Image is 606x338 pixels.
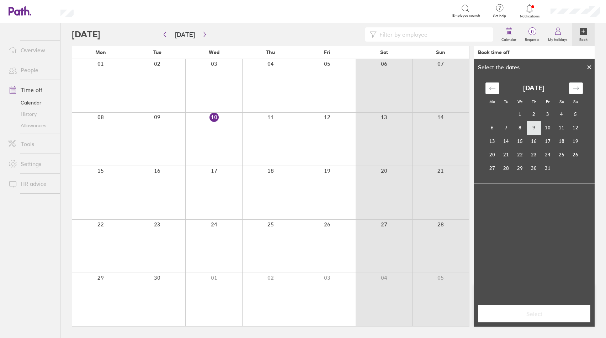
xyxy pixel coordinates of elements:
[527,148,541,161] td: Choose Thursday, October 23, 2025 as your check-in date. It’s available.
[541,121,555,134] td: Choose Friday, October 10, 2025 as your check-in date. It’s available.
[499,161,513,175] td: Choose Tuesday, October 28, 2025 as your check-in date. It’s available.
[3,97,60,108] a: Calendar
[499,148,513,161] td: Choose Tuesday, October 21, 2025 as your check-in date. It’s available.
[499,121,513,134] td: Choose Tuesday, October 7, 2025 as your check-in date. It’s available.
[555,107,569,121] td: Choose Saturday, October 4, 2025 as your check-in date. It’s available.
[3,108,60,120] a: History
[555,121,569,134] td: Choose Saturday, October 11, 2025 as your check-in date. It’s available.
[153,49,161,55] span: Tue
[544,36,572,42] label: My holidays
[532,99,536,104] small: Th
[513,134,527,148] td: Choose Wednesday, October 15, 2025 as your check-in date. It’s available.
[499,134,513,148] td: Choose Tuesday, October 14, 2025 as your check-in date. It’s available.
[517,99,523,104] small: We
[324,49,330,55] span: Fri
[541,148,555,161] td: Choose Friday, October 24, 2025 as your check-in date. It’s available.
[541,134,555,148] td: Choose Friday, October 17, 2025 as your check-in date. It’s available.
[521,23,544,46] a: 0Requests
[95,49,106,55] span: Mon
[555,148,569,161] td: Choose Saturday, October 25, 2025 as your check-in date. It’s available.
[523,85,544,92] strong: [DATE]
[485,121,499,134] td: Choose Monday, October 6, 2025 as your check-in date. It’s available.
[573,99,578,104] small: Su
[483,311,585,317] span: Select
[3,120,60,131] a: Allowances
[544,23,572,46] a: My holidays
[527,107,541,121] td: Choose Thursday, October 2, 2025 as your check-in date. It’s available.
[3,137,60,151] a: Tools
[452,14,480,18] span: Employee search
[478,76,591,183] div: Calendar
[485,134,499,148] td: Choose Monday, October 13, 2025 as your check-in date. It’s available.
[504,99,508,104] small: Tu
[436,49,445,55] span: Sun
[575,36,592,42] label: Book
[527,134,541,148] td: Choose Thursday, October 16, 2025 as your check-in date. It’s available.
[555,134,569,148] td: Choose Saturday, October 18, 2025 as your check-in date. It’s available.
[209,49,219,55] span: Wed
[559,99,564,104] small: Sa
[513,148,527,161] td: Choose Wednesday, October 22, 2025 as your check-in date. It’s available.
[485,161,499,175] td: Choose Monday, October 27, 2025 as your check-in date. It’s available.
[380,49,388,55] span: Sat
[478,49,510,55] div: Book time off
[513,121,527,134] td: Choose Wednesday, October 8, 2025 as your check-in date. It’s available.
[3,157,60,171] a: Settings
[93,7,111,14] div: Search
[521,29,544,34] span: 0
[569,121,583,134] td: Choose Sunday, October 12, 2025 as your check-in date. It’s available.
[518,4,541,18] a: Notifications
[541,107,555,121] td: Choose Friday, October 3, 2025 as your check-in date. It’s available.
[485,82,499,94] div: Move backward to switch to the previous month.
[3,83,60,97] a: Time off
[169,29,201,41] button: [DATE]
[569,107,583,121] td: Choose Sunday, October 5, 2025 as your check-in date. It’s available.
[541,161,555,175] td: Choose Friday, October 31, 2025 as your check-in date. It’s available.
[489,99,495,104] small: Mo
[572,23,595,46] a: Book
[546,99,549,104] small: Fr
[521,36,544,42] label: Requests
[513,161,527,175] td: Choose Wednesday, October 29, 2025 as your check-in date. It’s available.
[527,121,541,134] td: Choose Thursday, October 9, 2025 as your check-in date. It’s available.
[513,107,527,121] td: Choose Wednesday, October 1, 2025 as your check-in date. It’s available.
[569,134,583,148] td: Choose Sunday, October 19, 2025 as your check-in date. It’s available.
[3,177,60,191] a: HR advice
[518,14,541,18] span: Notifications
[474,64,524,70] div: Select the dates
[497,23,521,46] a: Calendar
[478,305,590,322] button: Select
[527,161,541,175] td: Choose Thursday, October 30, 2025 as your check-in date. It’s available.
[266,49,275,55] span: Thu
[488,14,511,18] span: Get help
[3,63,60,77] a: People
[3,43,60,57] a: Overview
[497,36,521,42] label: Calendar
[569,148,583,161] td: Choose Sunday, October 26, 2025 as your check-in date. It’s available.
[377,28,489,41] input: Filter by employee
[569,82,583,94] div: Move forward to switch to the next month.
[485,148,499,161] td: Choose Monday, October 20, 2025 as your check-in date. It’s available.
